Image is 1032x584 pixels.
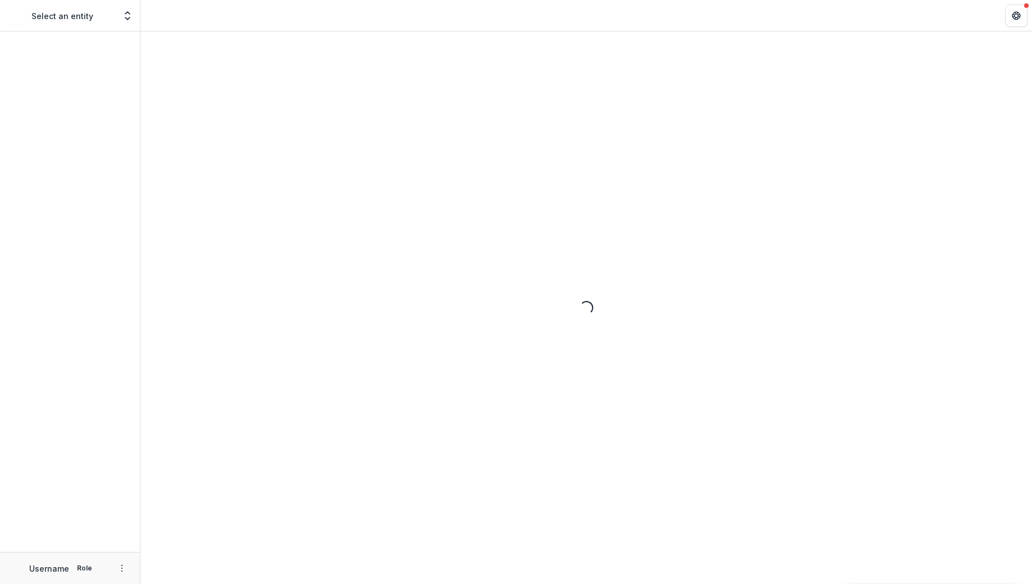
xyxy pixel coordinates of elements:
[74,563,96,573] p: Role
[31,10,93,22] p: Select an entity
[1005,4,1028,27] button: Get Help
[120,4,135,27] button: Open entity switcher
[115,562,129,575] button: More
[29,563,69,574] p: Username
